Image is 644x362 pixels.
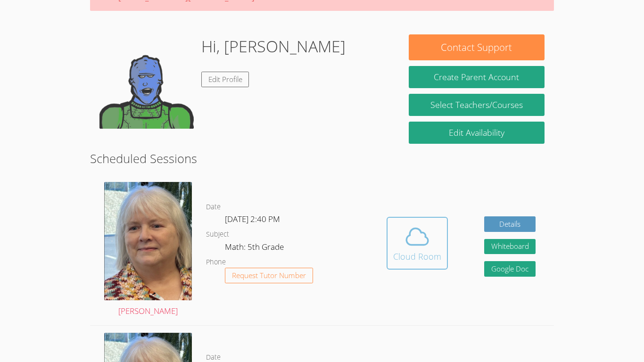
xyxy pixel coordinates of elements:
button: Whiteboard [484,239,536,255]
dd: Math: 5th Grade [225,240,286,256]
img: default.png [99,34,194,129]
a: Google Doc [484,261,536,277]
h1: Hi, [PERSON_NAME] [201,34,346,58]
dt: Date [206,201,221,213]
dt: Phone [206,256,226,268]
span: Request Tutor Number [232,272,306,279]
dt: Subject [206,229,229,240]
a: Details [484,216,536,232]
button: Contact Support [409,34,545,60]
a: Select Teachers/Courses [409,94,545,116]
a: [PERSON_NAME] [104,182,192,318]
a: Edit Availability [409,122,545,144]
span: [DATE] 2:40 PM [225,214,280,224]
div: Cloud Room [393,250,441,263]
img: Screen%20Shot%202022-10-08%20at%202.27.06%20PM.png [104,182,192,300]
h2: Scheduled Sessions [90,149,554,167]
a: Edit Profile [201,72,249,87]
button: Request Tutor Number [225,268,313,283]
button: Create Parent Account [409,66,545,88]
button: Cloud Room [387,217,448,270]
